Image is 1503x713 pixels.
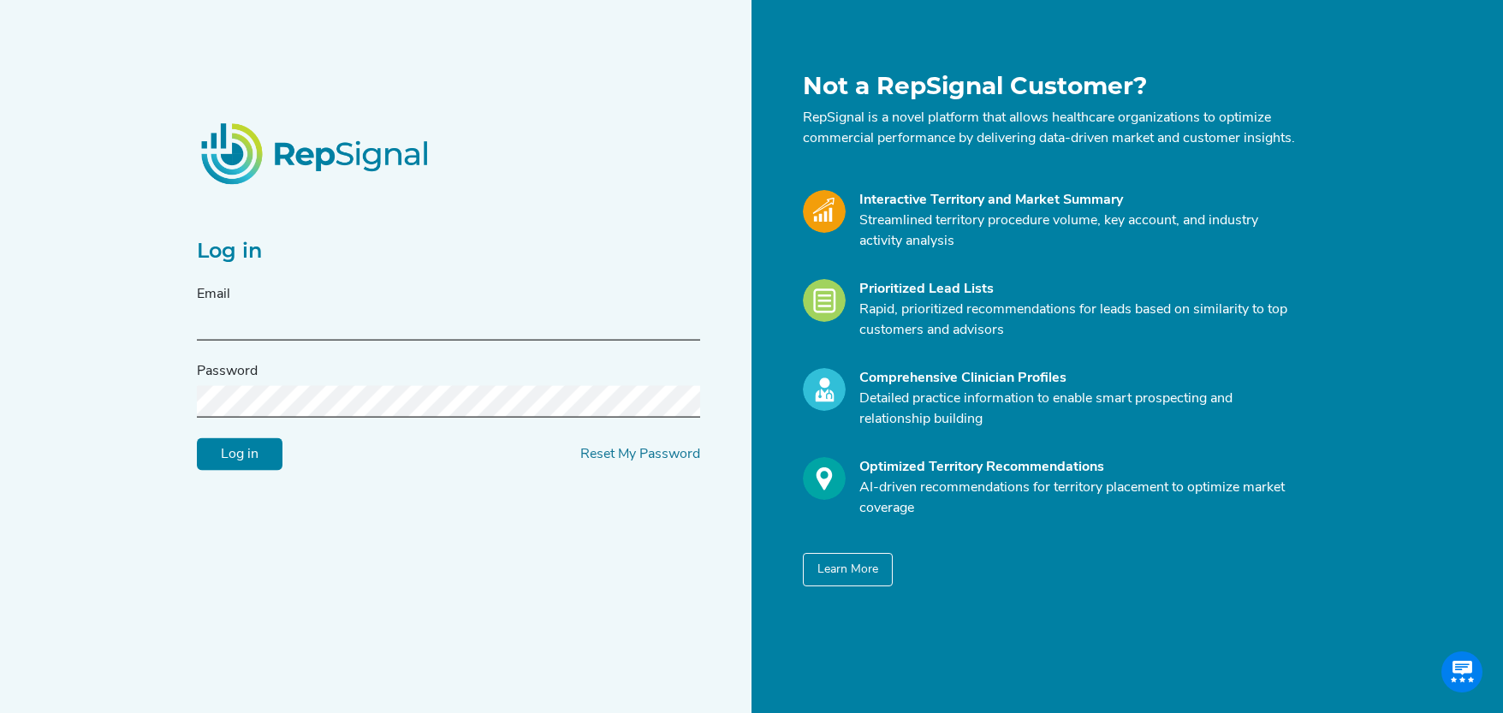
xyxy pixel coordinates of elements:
[803,553,893,586] button: Learn More
[859,279,1296,300] div: Prioritized Lead Lists
[859,389,1296,430] p: Detailed practice information to enable smart prospecting and relationship building
[859,457,1296,478] div: Optimized Territory Recommendations
[859,368,1296,389] div: Comprehensive Clinician Profiles
[803,368,846,411] img: Profile_Icon.739e2aba.svg
[803,108,1296,149] p: RepSignal is a novel platform that allows healthcare organizations to optimize commercial perform...
[803,190,846,233] img: Market_Icon.a700a4ad.svg
[197,361,258,382] label: Password
[803,72,1296,101] h1: Not a RepSignal Customer?
[197,239,700,264] h2: Log in
[859,478,1296,519] p: AI-driven recommendations for territory placement to optimize market coverage
[803,457,846,500] img: Optimize_Icon.261f85db.svg
[197,284,230,305] label: Email
[197,438,282,471] input: Log in
[859,190,1296,211] div: Interactive Territory and Market Summary
[859,211,1296,252] p: Streamlined territory procedure volume, key account, and industry activity analysis
[859,300,1296,341] p: Rapid, prioritized recommendations for leads based on similarity to top customers and advisors
[180,102,452,205] img: RepSignalLogo.20539ed3.png
[803,279,846,322] img: Leads_Icon.28e8c528.svg
[580,448,700,461] a: Reset My Password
